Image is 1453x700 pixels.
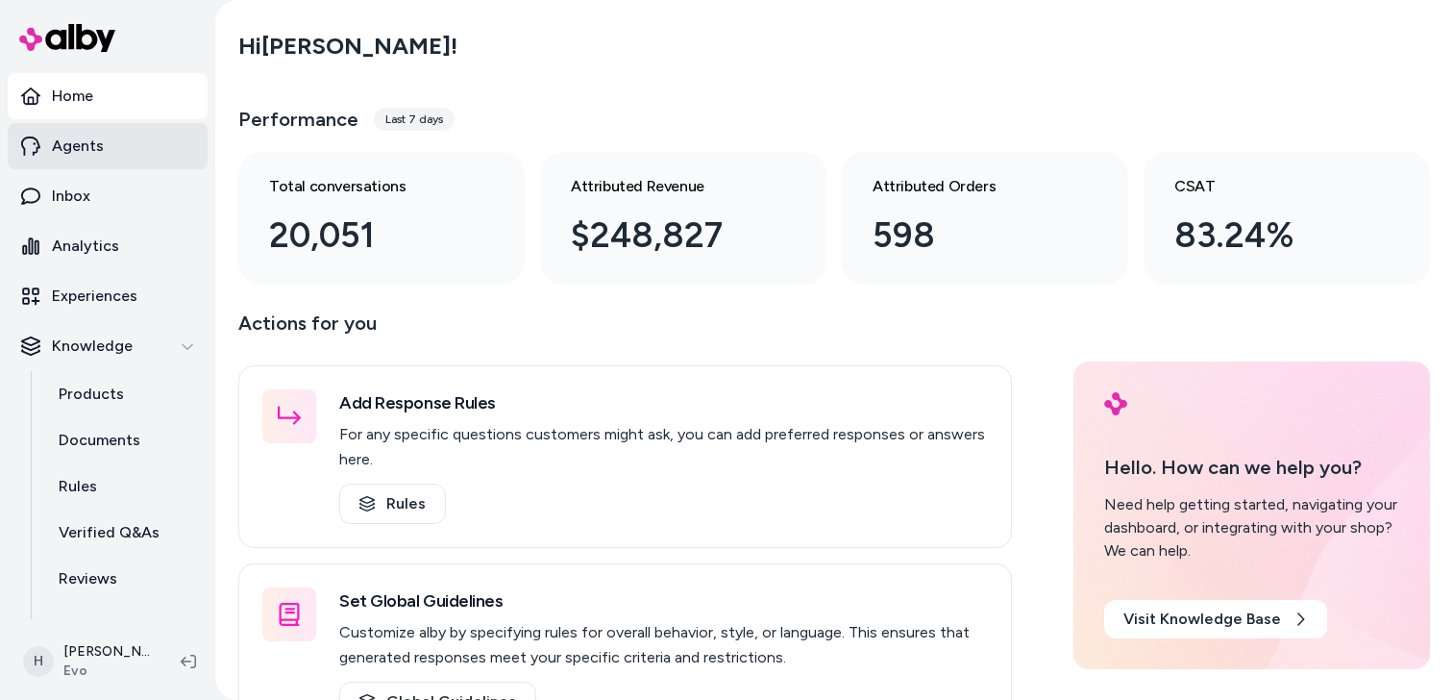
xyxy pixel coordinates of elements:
[1104,600,1327,638] a: Visit Knowledge Base
[59,383,124,406] p: Products
[238,308,1012,354] p: Actions for you
[339,389,988,416] h3: Add Response Rules
[52,85,93,108] p: Home
[8,173,208,219] a: Inbox
[339,620,988,670] p: Customize alby by specifying rules for overall behavior, style, or language. This ensures that ge...
[339,422,988,472] p: For any specific questions customers might ask, you can add preferred responses or answers here.
[238,32,457,61] h2: Hi [PERSON_NAME] !
[571,175,765,198] h3: Attributed Revenue
[19,24,115,52] img: alby Logo
[873,175,1067,198] h3: Attributed Orders
[39,463,208,510] a: Rules
[8,123,208,169] a: Agents
[540,152,826,285] a: Attributed Revenue $248,827
[1104,392,1127,415] img: alby Logo
[8,273,208,319] a: Experiences
[571,210,765,262] div: $248,827
[1104,453,1399,482] p: Hello. How can we help you?
[1174,175,1368,198] h3: CSAT
[59,429,140,452] p: Documents
[1104,493,1399,562] div: Need help getting started, navigating your dashboard, or integrating with your shop? We can help.
[59,475,97,498] p: Rules
[63,642,150,662] p: [PERSON_NAME]
[238,106,358,133] h3: Performance
[269,210,463,262] div: 20,051
[238,152,525,285] a: Total conversations 20,051
[52,235,119,258] p: Analytics
[52,185,90,208] p: Inbox
[23,646,54,677] span: H
[39,417,208,463] a: Documents
[873,210,1067,262] div: 598
[59,521,160,544] p: Verified Q&As
[842,152,1128,285] a: Attributed Orders 598
[39,510,208,556] a: Verified Q&As
[39,556,208,602] a: Reviews
[8,323,208,369] button: Knowledge
[52,135,104,158] p: Agents
[8,73,208,119] a: Home
[12,631,165,692] button: H[PERSON_NAME]Evo
[39,371,208,417] a: Products
[59,613,185,637] p: Survey Questions
[1174,210,1368,262] div: 83.24%
[8,223,208,269] a: Analytics
[59,567,117,590] p: Reviews
[63,662,150,681] span: Evo
[52,335,133,358] p: Knowledge
[39,602,208,648] a: Survey Questions
[1144,152,1430,285] a: CSAT 83.24%
[339,587,988,614] h3: Set Global Guidelines
[52,285,137,308] p: Experiences
[374,108,455,131] div: Last 7 days
[339,484,446,524] a: Rules
[269,175,463,198] h3: Total conversations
